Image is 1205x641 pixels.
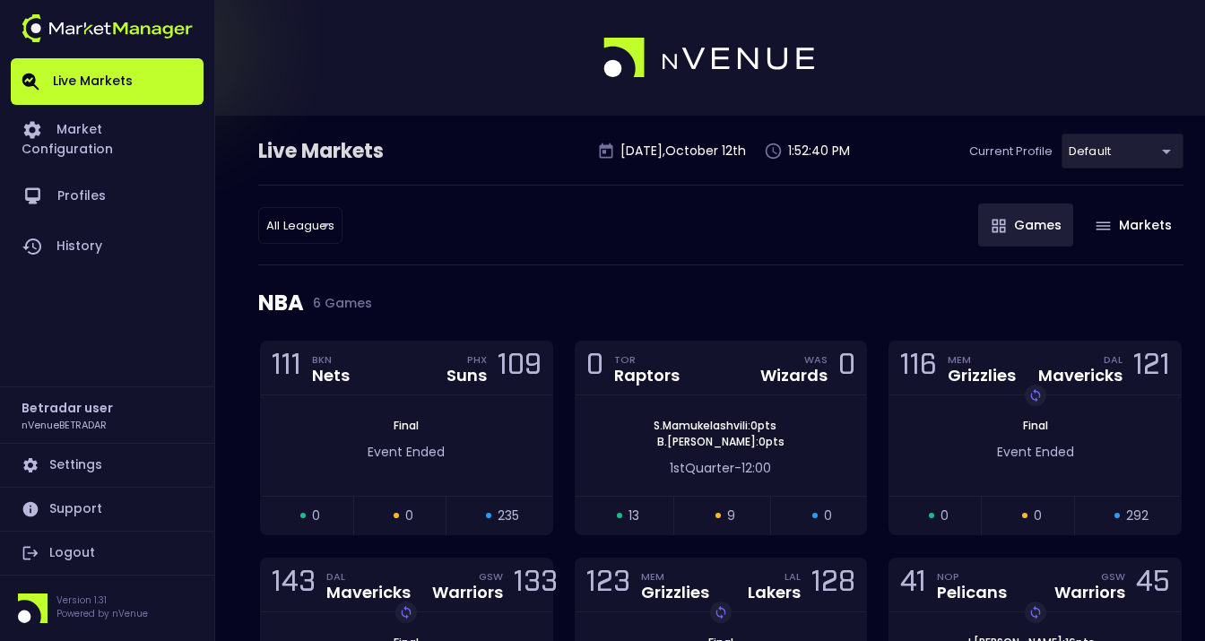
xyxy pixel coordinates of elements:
span: 0 [1034,507,1042,525]
span: B . [PERSON_NAME] : 0 pts [652,434,790,450]
div: Raptors [614,368,680,384]
img: logo [22,14,193,42]
span: Final [1018,418,1053,433]
div: 128 [811,568,855,602]
button: Games [978,204,1073,247]
p: [DATE] , October 12 th [620,142,746,160]
div: NOP [937,569,1007,584]
a: Live Markets [11,58,204,105]
div: default [1062,134,1183,169]
a: Logout [11,532,204,575]
img: replayImg [714,605,728,619]
p: Version 1.31 [56,593,148,607]
span: Event Ended [368,443,445,461]
button: Markets [1082,204,1183,247]
img: replayImg [1028,388,1043,403]
span: 6 Games [304,296,372,310]
div: 0 [838,351,855,385]
div: MEM [948,352,1016,367]
div: 143 [272,568,316,602]
div: NBA [258,265,1183,341]
div: 111 [272,351,301,385]
span: 0 [405,507,413,525]
div: GSW [479,569,503,584]
span: 0 [941,507,949,525]
span: 0 [312,507,320,525]
div: DAL [1104,352,1123,367]
span: 235 [498,507,519,525]
span: 13 [629,507,639,525]
span: 9 [727,507,735,525]
a: Profiles [11,171,204,221]
img: replayImg [1028,605,1043,619]
div: 41 [900,568,926,602]
div: TOR [614,352,680,367]
p: 1:52:40 PM [788,142,850,160]
div: Warriors [432,585,503,601]
a: Market Configuration [11,105,204,171]
div: GSW [1101,569,1125,584]
div: 109 [498,351,542,385]
div: LAL [785,569,801,584]
img: gameIcon [992,219,1006,233]
img: replayImg [399,605,413,619]
div: 45 [1136,568,1170,602]
div: Wizards [760,368,828,384]
a: Settings [11,444,204,487]
a: Support [11,488,204,531]
div: Version 1.31Powered by nVenue [11,593,204,623]
img: gameIcon [1096,221,1111,230]
a: History [11,221,204,272]
div: 123 [586,568,630,602]
div: 133 [514,568,558,602]
div: Nets [312,368,350,384]
div: Suns [446,368,487,384]
h2: Betradar user [22,398,113,418]
span: Final [388,418,424,433]
div: default [258,207,342,244]
span: Event Ended [997,443,1074,461]
div: Warriors [1054,585,1125,601]
span: 292 [1126,507,1149,525]
div: WAS [804,352,828,367]
span: 0 [824,507,832,525]
div: 121 [1133,351,1170,385]
p: Powered by nVenue [56,607,148,620]
div: MEM [641,569,709,584]
span: S . Mamukelashvili : 0 pts [648,418,782,434]
img: logo [603,38,817,79]
div: Live Markets [258,137,477,166]
span: 1st Quarter [670,459,734,477]
p: Current Profile [969,143,1053,160]
div: Grizzlies [641,585,709,601]
div: Grizzlies [948,368,1016,384]
div: DAL [326,569,411,584]
h3: nVenueBETRADAR [22,418,107,431]
div: BKN [312,352,350,367]
div: 116 [900,351,937,385]
div: Mavericks [326,585,411,601]
span: 12:00 [741,459,771,477]
div: Mavericks [1038,368,1123,384]
div: Lakers [748,585,801,601]
div: PHX [467,352,487,367]
span: - [734,459,741,477]
div: 0 [586,351,603,385]
div: Pelicans [937,585,1007,601]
